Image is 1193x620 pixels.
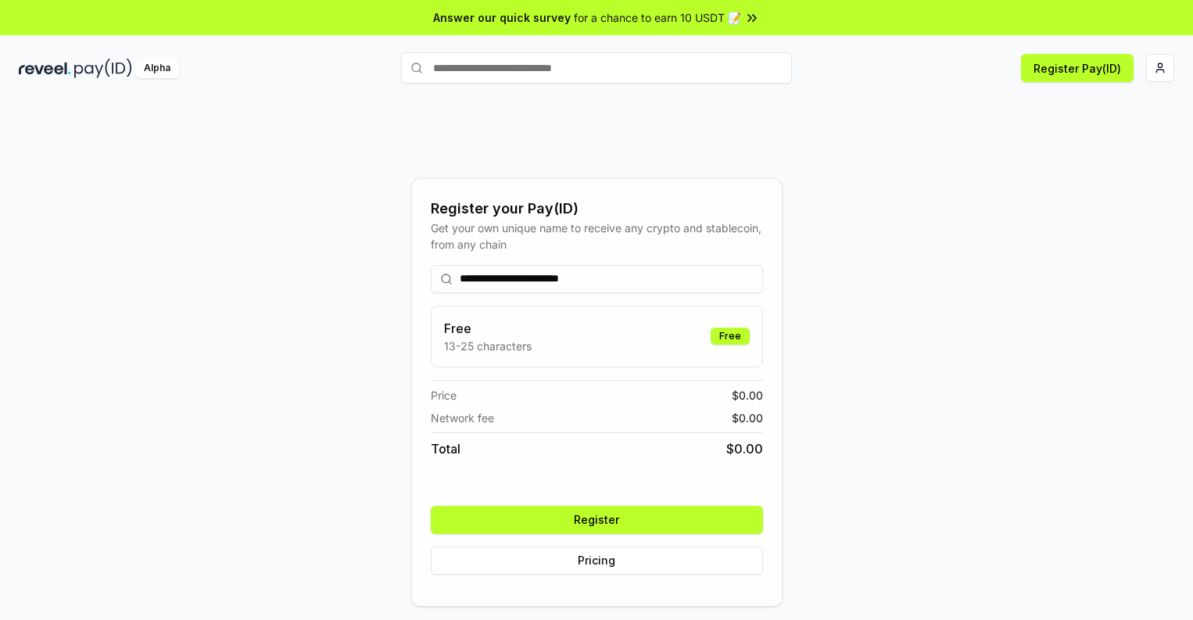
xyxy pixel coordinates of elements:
[1021,54,1134,82] button: Register Pay(ID)
[444,338,532,354] p: 13-25 characters
[431,198,763,220] div: Register your Pay(ID)
[431,439,460,458] span: Total
[135,59,179,78] div: Alpha
[732,410,763,426] span: $ 0.00
[726,439,763,458] span: $ 0.00
[431,506,763,534] button: Register
[431,220,763,253] div: Get your own unique name to receive any crypto and stablecoin, from any chain
[431,547,763,575] button: Pricing
[444,319,532,338] h3: Free
[431,387,457,403] span: Price
[431,410,494,426] span: Network fee
[74,59,132,78] img: pay_id
[574,9,741,26] span: for a chance to earn 10 USDT 📝
[19,59,71,78] img: reveel_dark
[711,328,750,345] div: Free
[433,9,571,26] span: Answer our quick survey
[732,387,763,403] span: $ 0.00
